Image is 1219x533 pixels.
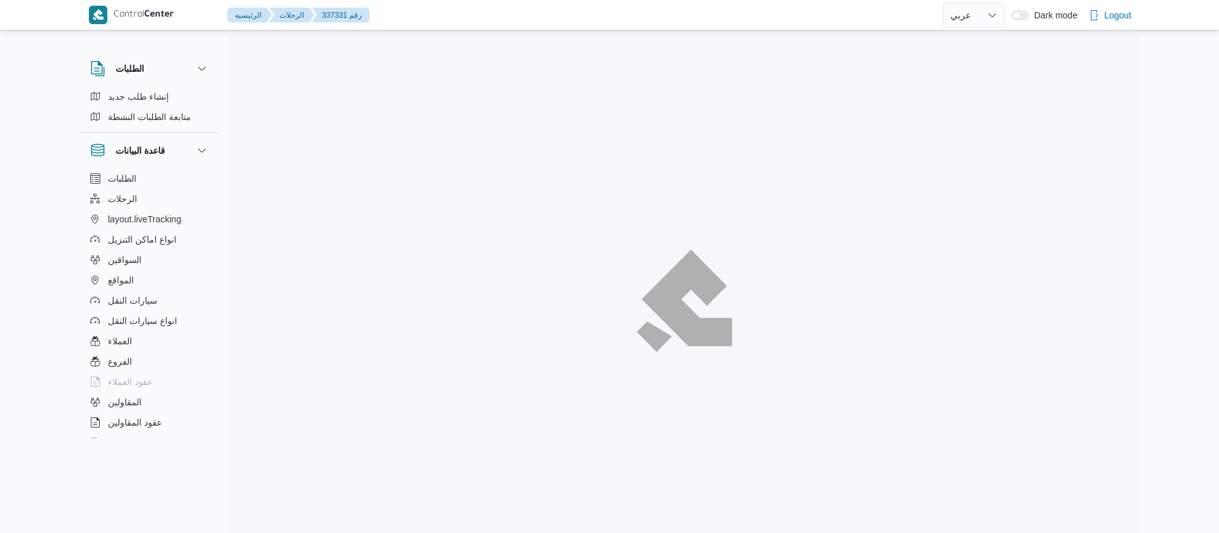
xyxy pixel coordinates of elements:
[108,435,161,450] span: اجهزة التليفون
[227,8,272,23] button: الرئيسيه
[312,8,370,23] button: 337331 رقم
[80,168,220,443] div: قاعدة البيانات
[85,290,215,311] button: سيارات النقل
[116,143,165,158] h3: قاعدة البيانات
[85,270,215,290] button: المواقع
[85,168,215,189] button: الطلبات
[1104,8,1131,23] span: Logout
[90,61,210,76] button: الطلبات
[85,86,215,107] button: إنشاء طلب جديد
[108,212,181,227] span: layout.liveTracking
[108,171,137,186] span: الطلبات
[85,433,215,453] button: اجهزة التليفون
[108,293,157,308] span: سيارات النقل
[108,395,142,410] span: المقاولين
[1084,3,1136,28] button: Logout
[116,61,144,76] h3: الطلبات
[144,10,174,20] b: Center
[85,209,215,229] button: layout.liveTracking
[85,250,215,270] button: السواقين
[85,351,215,372] button: الفروع
[85,392,215,412] button: المقاولين
[90,143,210,158] button: قاعدة البيانات
[108,191,137,206] span: الرحلات
[89,6,107,24] img: X8yXhbKr1z7QwAAAABJRU5ErkJggg==
[85,189,215,209] button: الرحلات
[85,229,215,250] button: انواع اماكن التنزيل
[108,415,162,430] span: عقود المقاولين
[1029,10,1077,20] span: Dark mode
[108,252,142,267] span: السواقين
[108,232,177,247] span: انواع اماكن التنزيل
[80,86,220,132] div: الطلبات
[108,334,132,349] span: العملاء
[85,311,215,331] button: انواع سيارات النقل
[108,109,191,125] span: متابعة الطلبات النشطة
[108,374,152,389] span: عقود العملاء
[85,331,215,351] button: العملاء
[85,412,215,433] button: عقود المقاولين
[269,8,314,23] button: الرحلات
[85,372,215,392] button: عقود العملاء
[108,313,177,328] span: انواع سيارات النقل
[108,354,132,369] span: الفروع
[108,273,134,288] span: المواقع
[108,89,169,104] span: إنشاء طلب جديد
[644,257,725,344] img: ILLA Logo
[85,107,215,127] button: متابعة الطلبات النشطة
